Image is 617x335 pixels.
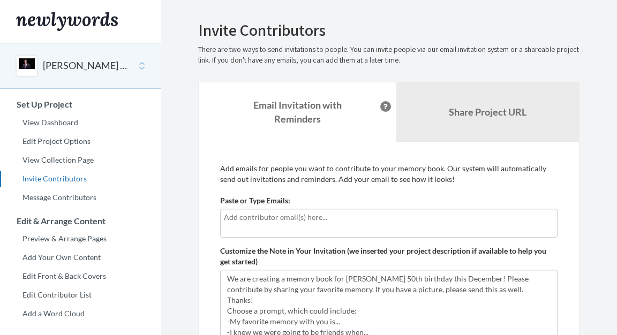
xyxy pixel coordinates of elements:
h3: Set Up Project [1,100,161,109]
h3: Edit & Arrange Content [1,216,161,226]
button: [PERSON_NAME] 50th Birthday! [43,59,130,73]
h2: Invite Contributors [198,21,580,39]
label: Paste or Type Emails: [220,195,290,206]
p: There are two ways to send invitations to people. You can invite people via our email invitation ... [198,44,580,66]
label: Customize the Note in Your Invitation (we inserted your project description if available to help ... [220,246,558,267]
img: Newlywords logo [16,12,118,31]
b: Share Project URL [449,106,526,118]
strong: Email Invitation with Reminders [253,99,342,125]
p: Add emails for people you want to contribute to your memory book. Our system will automatically s... [220,163,558,185]
input: Add contributor email(s) here... [224,211,554,223]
